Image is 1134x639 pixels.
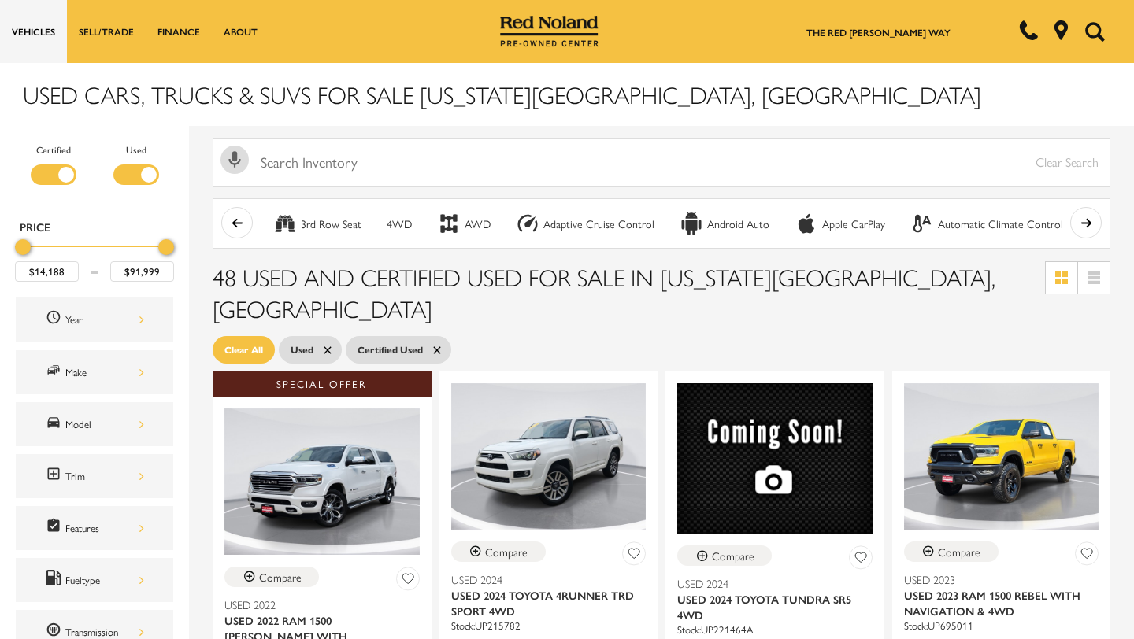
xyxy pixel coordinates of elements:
input: Minimum [15,261,79,282]
span: Used 2024 Toyota Tundra SR5 4WD [677,591,861,622]
div: Make [65,364,144,381]
a: Red Noland Pre-Owned [500,21,599,37]
button: Compare Vehicle [451,541,546,562]
button: scroll right [1070,207,1102,238]
button: Automatic Climate ControlAutomatic Climate Control [902,207,1072,240]
button: Apple CarPlayApple CarPlay [786,207,894,240]
button: Compare Vehicle [677,545,772,566]
div: Apple CarPlay [822,217,885,231]
div: 3rd Row Seat [301,217,361,231]
span: Used 2024 Toyota 4Runner TRD Sport 4WD [451,587,635,619]
button: Adaptive Cruise ControlAdaptive Cruise Control [507,207,663,240]
div: Year [65,311,144,328]
div: Apple CarPlay [795,212,818,235]
span: Used 2022 [224,597,408,612]
span: 48 Used and Certified Used for Sale in [US_STATE][GEOGRAPHIC_DATA], [GEOGRAPHIC_DATA] [213,260,995,325]
svg: Click to toggle on voice search [220,146,249,174]
div: Minimum Price [15,239,31,255]
div: AWD [465,217,491,231]
span: Used 2024 [451,571,635,587]
label: Used [126,142,146,157]
div: 3rd Row Seat [273,212,297,235]
button: 4WD [378,207,421,240]
span: Fueltype [46,570,65,590]
button: Save Vehicle [396,567,420,596]
img: 2022 Ram 1500 Laramie Longhorn [224,408,420,555]
span: Used 2023 [904,571,1088,587]
span: Used 2023 Ram 1500 Rebel With Navigation & 4WD [904,587,1088,619]
button: Save Vehicle [849,545,873,574]
input: Search Inventory [213,138,1110,187]
div: Stock : UP695011 [904,619,1099,633]
div: FueltypeFueltype [16,558,173,602]
span: Certified Used [358,340,423,360]
span: Trim [46,466,65,486]
button: Save Vehicle [622,541,646,571]
div: Adaptive Cruise Control [516,212,539,235]
span: Make [46,362,65,382]
span: Year [46,309,65,330]
div: Automatic Climate Control [938,217,1063,231]
span: Model [46,414,65,434]
span: Clear All [224,340,263,360]
div: YearYear [16,297,173,342]
div: Compare [485,545,528,559]
div: Fueltype [65,571,144,589]
span: Features [46,518,65,538]
a: Used 2023Used 2023 Ram 1500 Rebel With Navigation & 4WD [904,571,1099,619]
div: Maximum Price [158,239,174,255]
div: ModelModel [16,402,173,446]
div: Filter by Vehicle Type [12,142,177,205]
div: Stock : UP215782 [451,619,647,633]
button: AWDAWD [428,207,499,240]
div: Android Auto [680,212,703,235]
div: MakeMake [16,350,173,394]
button: Android AutoAndroid Auto [671,207,778,240]
label: Certified [36,142,71,157]
div: Model [65,416,144,433]
div: Features [65,519,144,537]
div: Special Offer [213,371,432,397]
div: Android Auto [707,217,769,231]
div: Adaptive Cruise Control [543,217,654,231]
div: Compare [712,549,754,563]
div: Automatic Climate Control [910,212,934,235]
a: The Red [PERSON_NAME] Way [806,25,951,39]
img: Red Noland Pre-Owned [500,16,599,47]
div: Trim [65,467,144,485]
div: AWD [437,212,461,235]
button: Open the search field [1079,1,1110,62]
input: Maximum [110,261,174,282]
button: Save Vehicle [1075,541,1099,571]
img: 2024 Toyota Tundra SR5 [677,383,873,534]
div: Compare [938,545,980,559]
a: Used 2024Used 2024 Toyota Tundra SR5 4WD [677,575,873,622]
img: 2023 Ram 1500 Rebel [904,383,1099,530]
div: Price [15,234,174,282]
button: Compare Vehicle [904,541,999,562]
span: Used [291,340,313,360]
h5: Price [20,220,169,234]
div: Stock : UP221464A [677,622,873,637]
span: Used 2024 [677,575,861,591]
div: 4WD [387,217,412,231]
button: Compare Vehicle [224,567,319,587]
img: 2024 Toyota 4Runner TRD Sport [451,383,647,530]
div: FeaturesFeatures [16,506,173,550]
button: scroll left [221,207,253,238]
button: 3rd Row Seat3rd Row Seat [265,207,370,240]
a: Used 2024Used 2024 Toyota 4Runner TRD Sport 4WD [451,571,647,619]
div: TrimTrim [16,454,173,498]
div: Compare [259,570,302,584]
